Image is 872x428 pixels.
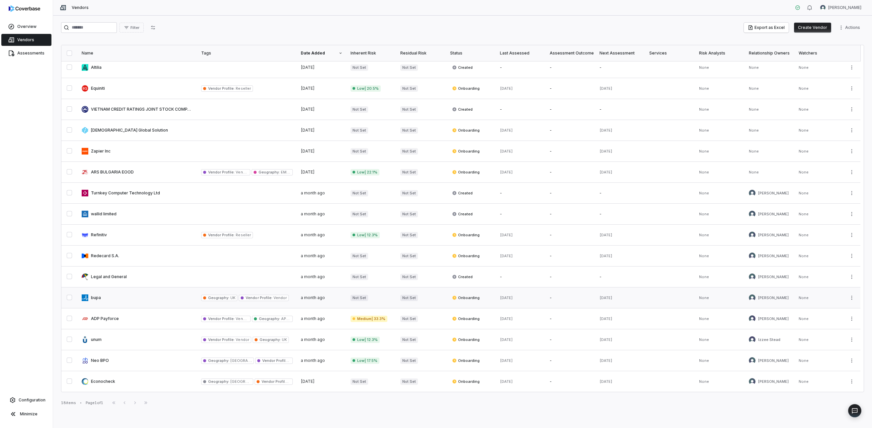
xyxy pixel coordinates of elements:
td: - [546,308,595,329]
button: More actions [846,335,857,345]
span: Vendor Profile : [262,358,289,363]
span: Vendor Profile : [246,295,272,300]
td: - [546,78,595,99]
button: Filter [119,23,144,33]
button: More actions [846,104,857,114]
td: - [546,120,595,141]
span: [DATE] [500,86,513,91]
span: Not Set [400,85,418,92]
button: Create Vendor [794,23,831,33]
td: - [546,287,595,308]
button: More actions [846,209,857,219]
div: Status [450,51,492,56]
span: Not Set [400,148,418,155]
span: [DATE] [599,358,612,363]
span: Created [452,65,473,70]
td: - [546,329,595,350]
button: More actions [846,272,857,282]
span: Minimize [20,411,38,417]
span: Not Set [351,106,368,113]
span: [PERSON_NAME] [758,254,789,259]
button: More actions [846,167,857,177]
button: More actions [846,83,857,93]
td: - [496,267,546,287]
button: More actions [846,230,857,240]
span: [DATE] [500,254,513,258]
span: Vendor [273,295,287,300]
td: - [496,183,546,204]
a: Overview [1,21,51,33]
span: Not Set [351,64,368,71]
span: a month ago [301,358,325,363]
td: - [496,204,546,225]
span: a month ago [301,190,325,195]
td: - [546,267,595,287]
a: Vendors [1,34,51,46]
span: Not Set [400,295,418,301]
span: Low | 20.5% [351,85,381,92]
span: Izzee Stead [758,337,780,342]
button: More actions [846,293,857,303]
span: Vendor Profile : [208,337,235,342]
button: More actions [846,251,857,261]
img: Hannah Fozard avatar [820,5,826,10]
span: Vendor [235,170,249,174]
span: Geography : [208,379,229,384]
span: Onboarding [452,232,480,238]
span: a month ago [301,337,325,342]
span: Low | 12.3% [351,232,380,238]
span: Vendor Profile : [262,379,288,384]
div: Page 1 of 1 [86,400,103,405]
span: APAC [280,316,291,321]
span: [DATE] [301,379,315,384]
span: Filter [130,25,139,30]
span: [DATE] [500,295,513,300]
span: Vendor Profile : [208,316,235,321]
span: [PERSON_NAME] [758,295,789,300]
span: [DATE] [599,337,612,342]
span: Not Set [400,253,418,259]
span: Reseller [235,233,251,237]
span: Created [452,190,473,196]
span: Not Set [351,378,368,385]
button: More actions [846,314,857,324]
td: - [496,99,546,120]
span: Created [452,107,473,112]
span: [DATE] [500,379,513,384]
span: Onboarding [452,358,480,363]
span: [PERSON_NAME] [758,316,789,321]
span: [PERSON_NAME] [758,191,789,196]
img: Gustavo De Siqueira avatar [749,253,755,259]
button: More actions [846,356,857,366]
img: Verity Billson avatar [749,232,755,238]
span: Configuration [19,397,45,403]
td: - [595,204,645,225]
button: Export as Excel [744,23,789,33]
span: [DATE] [500,128,513,133]
span: a month ago [301,274,325,279]
span: Onboarding [452,86,480,91]
span: Onboarding [452,316,480,321]
span: Onboarding [452,295,480,300]
span: [DATE] [599,86,612,91]
span: [PERSON_NAME] [758,212,789,217]
span: Not Set [351,148,368,155]
td: - [595,183,645,204]
span: a month ago [301,295,325,300]
span: Onboarding [452,128,480,133]
span: Onboarding [452,379,480,384]
span: Vendor Profile : [208,170,235,174]
td: - [546,183,595,204]
span: Not Set [400,169,418,175]
span: [GEOGRAPHIC_DATA] [229,379,270,384]
span: a month ago [301,316,325,321]
span: Onboarding [452,149,480,154]
span: Vendor Profile : [208,86,235,91]
span: Not Set [351,190,368,196]
span: Not Set [400,64,418,71]
button: More actions [836,23,864,33]
img: Stephen Jackson avatar [749,190,755,196]
div: Name [82,51,193,56]
span: a month ago [301,211,325,216]
td: - [595,57,645,78]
